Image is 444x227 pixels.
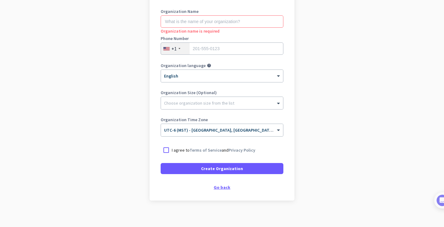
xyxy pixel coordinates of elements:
[161,63,206,68] label: Organization language
[201,165,243,172] span: Create Organization
[161,36,283,41] label: Phone Number
[161,185,283,189] div: Go back
[228,147,255,153] a: Privacy Policy
[171,46,177,52] div: +1
[161,90,283,95] label: Organization Size (Optional)
[161,15,283,28] input: What is the name of your organization?
[207,63,211,68] i: help
[161,42,283,55] input: 201-555-0123
[161,117,283,122] label: Organization Time Zone
[161,9,283,14] label: Organization Name
[161,163,283,174] button: Create Organization
[190,147,222,153] a: Terms of Service
[161,28,220,34] span: Organization name is required
[172,147,255,153] p: I agree to and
